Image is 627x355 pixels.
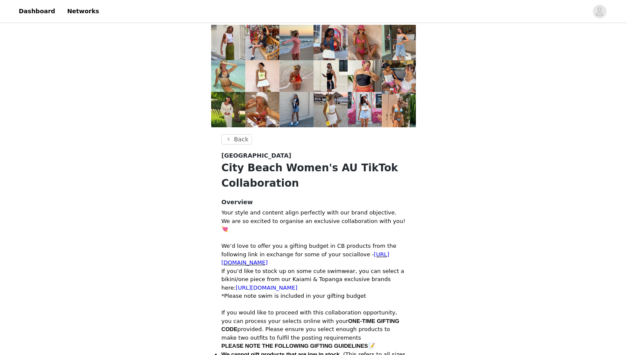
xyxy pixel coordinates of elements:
span: [GEOGRAPHIC_DATA] [221,151,291,160]
a: Networks [62,2,104,21]
button: Back [221,134,252,144]
h1: City Beach Women's AU TikTok Collaboration [221,160,406,191]
span: Your style and content align perfectly with our brand objective. We are so excited to organise an... [221,209,405,232]
img: campaign image [211,25,416,127]
div: avatar [595,5,604,18]
p: We’d love to offer you a gifting budget in CB products from the following link in exchange for so... [221,242,406,267]
span: PLEASE NOTE THE FOLLOWING GIFTING GUIDELINES [221,343,368,349]
span: If you would like to proceed with this collaboration opportunity, you can process your selects on... [221,309,399,341]
a: [URL][DOMAIN_NAME] [236,285,298,291]
a: Dashboard [14,2,60,21]
span: 📝 [368,343,375,349]
h4: Overview [221,198,406,207]
span: If you’d like to stock up on some cute swimwear, you can select a bikini/one piece from our Kaiam... [221,268,404,291]
span: *Please note swim is included in your gifting budget [221,293,366,299]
